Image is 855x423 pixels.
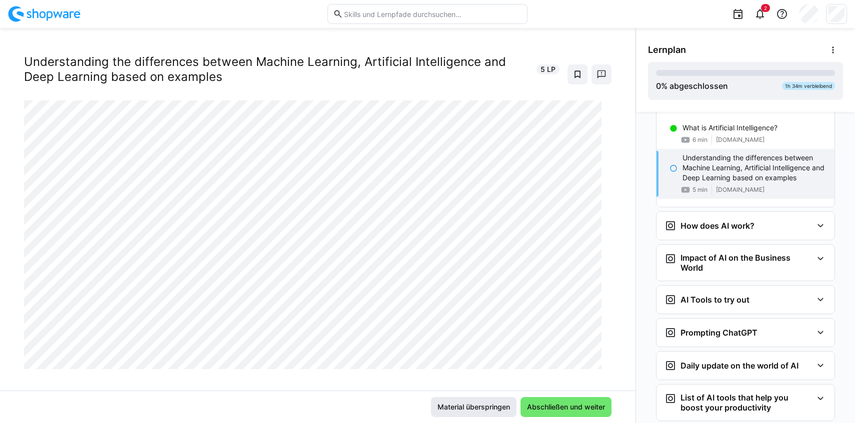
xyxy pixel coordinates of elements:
button: Material überspringen [431,397,516,417]
p: What is Artificial Intelligence? [682,123,777,133]
input: Skills und Lernpfade durchsuchen… [343,9,522,18]
span: 0 [656,81,661,91]
span: [DOMAIN_NAME] [716,186,764,194]
button: Abschließen und weiter [520,397,611,417]
h3: Impact of AI on the Business World [680,253,812,273]
h3: Prompting ChatGPT [680,328,757,338]
span: Abschließen und weiter [525,402,606,412]
h3: Daily update on the world of AI [680,361,798,371]
p: Understanding the differences between Machine Learning, Artificial Intelligence and Deep Learning... [682,153,826,183]
h2: Understanding the differences between Machine Learning, Artificial Intelligence and Deep Learning... [24,54,530,84]
h3: AI Tools to try out [680,295,749,305]
h3: List of AI tools that help you boost your productivity [680,393,812,413]
span: 6 min [692,136,707,144]
span: 5 min [692,186,707,194]
h3: How does AI work? [680,221,754,231]
span: 5 LP [540,64,555,74]
div: 1h 34m verbleibend [782,82,835,90]
span: Lernplan [648,44,686,55]
span: 2 [764,5,767,11]
span: Material überspringen [436,402,511,412]
div: % abgeschlossen [656,80,728,92]
span: [DOMAIN_NAME] [716,136,764,144]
